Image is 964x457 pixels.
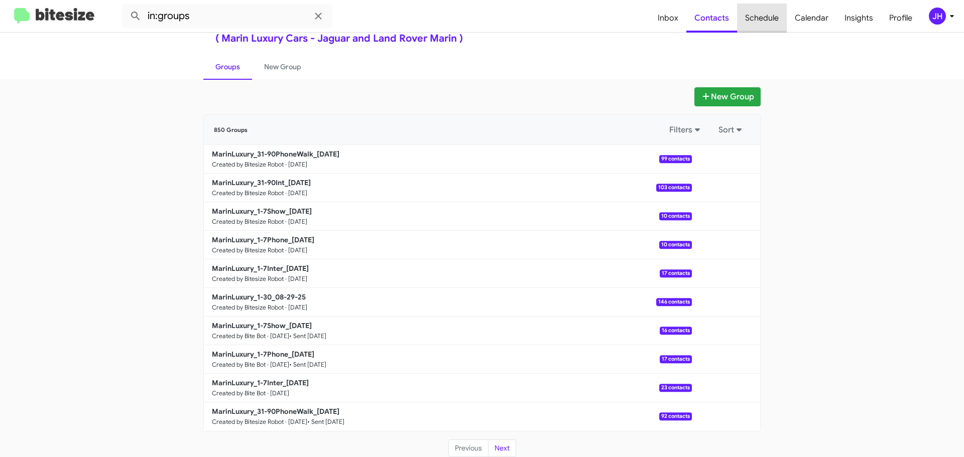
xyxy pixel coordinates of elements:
[204,288,692,317] a: MarinLuxury_1-30_08-29-25Created by Bitesize Robot · [DATE]146 contacts
[659,384,692,392] span: 23 contacts
[659,155,692,163] span: 99 contacts
[686,4,737,33] a: Contacts
[203,54,252,80] a: Groups
[212,149,339,159] b: MarinLuxury_31-90PhoneWalk_[DATE]
[307,418,344,426] small: • Sent [DATE]
[204,231,692,259] a: MarinLuxury_1-7Phone_[DATE]Created by Bitesize Robot · [DATE]10 contacts
[289,361,326,369] small: • Sent [DATE]
[694,87,761,106] button: New Group
[204,374,692,402] a: MarinLuxury_1-7Inter_[DATE]Created by Bite Bot · [DATE]23 contacts
[881,4,920,33] a: Profile
[659,212,692,220] span: 10 contacts
[204,402,692,431] a: MarinLuxury_31-90PhoneWalk_[DATE]Created by Bitesize Robot · [DATE]• Sent [DATE]92 contacts
[712,121,750,139] button: Sort
[122,4,332,28] input: Search
[660,327,692,335] span: 16 contacts
[920,8,953,25] button: JH
[212,418,307,426] small: Created by Bitesize Robot · [DATE]
[204,174,692,202] a: MarinLuxury_31-90Int_[DATE]Created by Bitesize Robot · [DATE]103 contacts
[212,292,306,301] b: MarinLuxury_1-30_08-29-25
[660,269,692,277] span: 17 contacts
[212,189,307,197] small: Created by Bitesize Robot · [DATE]
[204,145,692,174] a: MarinLuxury_31-90PhoneWalk_[DATE]Created by Bitesize Robot · [DATE]99 contacts
[212,389,289,397] small: Created by Bite Bot · [DATE]
[212,178,311,187] b: MarinLuxury_31-90Int_[DATE]
[212,350,314,359] b: MarinLuxury_1-7Phone_[DATE]
[212,378,309,387] b: MarinLuxury_1-7Inter_[DATE]
[212,161,307,169] small: Created by Bitesize Robot · [DATE]
[650,4,686,33] a: Inbox
[212,361,289,369] small: Created by Bite Bot · [DATE]
[656,298,692,306] span: 146 contacts
[660,355,692,363] span: 17 contacts
[929,8,946,25] div: JH
[737,4,787,33] a: Schedule
[212,235,314,244] b: MarinLuxury_1-7Phone_[DATE]
[659,412,692,420] span: 92 contacts
[212,332,289,340] small: Created by Bite Bot · [DATE]
[836,4,881,33] a: Insights
[214,126,248,133] span: 850 Groups
[204,345,692,374] a: MarinLuxury_1-7Phone_[DATE]Created by Bite Bot · [DATE]• Sent [DATE]17 contacts
[659,241,692,249] span: 10 contacts
[212,207,312,216] b: MarinLuxury_1-7Show_[DATE]
[212,264,309,273] b: MarinLuxury_1-7Inter_[DATE]
[289,332,326,340] small: • Sent [DATE]
[656,184,692,192] span: 103 contacts
[215,34,749,44] div: ( Marin Luxury Cars - Jaguar and Land Rover Marin )
[212,218,307,226] small: Created by Bitesize Robot · [DATE]
[252,54,313,80] a: New Group
[212,303,307,312] small: Created by Bitesize Robot · [DATE]
[212,246,307,254] small: Created by Bitesize Robot · [DATE]
[204,202,692,231] a: MarinLuxury_1-7Show_[DATE]Created by Bitesize Robot · [DATE]10 contacts
[787,4,836,33] a: Calendar
[204,259,692,288] a: MarinLuxury_1-7Inter_[DATE]Created by Bitesize Robot · [DATE]17 contacts
[212,321,312,330] b: MarinLuxury_1-7Show_[DATE]
[663,121,708,139] button: Filters
[212,407,339,416] b: MarinLuxury_31-90PhoneWalk_[DATE]
[212,275,307,283] small: Created by Bitesize Robot · [DATE]
[204,317,692,345] a: MarinLuxury_1-7Show_[DATE]Created by Bite Bot · [DATE]• Sent [DATE]16 contacts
